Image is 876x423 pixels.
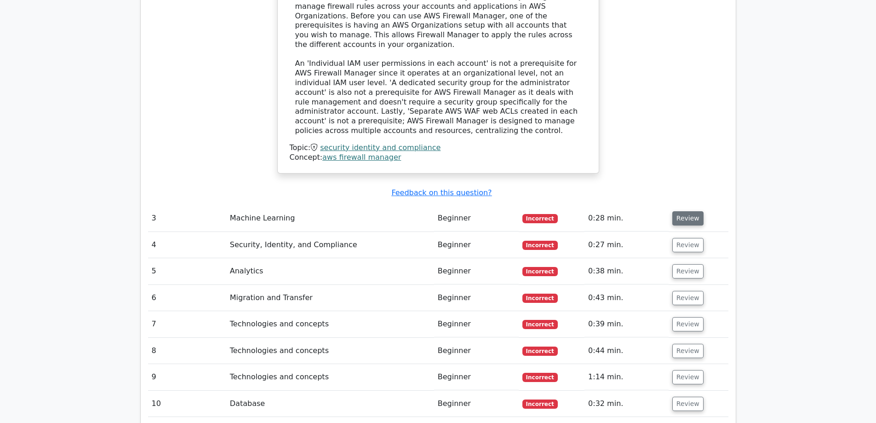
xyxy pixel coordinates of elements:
[148,311,226,337] td: 7
[672,211,704,226] button: Review
[522,294,558,303] span: Incorrect
[434,364,519,390] td: Beginner
[522,400,558,409] span: Incorrect
[584,311,669,337] td: 0:39 min.
[148,285,226,311] td: 6
[584,285,669,311] td: 0:43 min.
[672,264,704,278] button: Review
[672,370,704,384] button: Review
[522,241,558,250] span: Incorrect
[522,373,558,382] span: Incorrect
[522,214,558,223] span: Incorrect
[148,205,226,232] td: 3
[672,291,704,305] button: Review
[434,338,519,364] td: Beginner
[226,285,434,311] td: Migration and Transfer
[672,344,704,358] button: Review
[434,258,519,284] td: Beginner
[672,317,704,331] button: Review
[672,397,704,411] button: Review
[226,338,434,364] td: Technologies and concepts
[226,364,434,390] td: Technologies and concepts
[148,364,226,390] td: 9
[584,364,669,390] td: 1:14 min.
[226,258,434,284] td: Analytics
[148,338,226,364] td: 8
[584,258,669,284] td: 0:38 min.
[522,347,558,356] span: Incorrect
[148,232,226,258] td: 4
[434,311,519,337] td: Beginner
[434,285,519,311] td: Beginner
[584,338,669,364] td: 0:44 min.
[672,238,704,252] button: Review
[148,258,226,284] td: 5
[226,205,434,232] td: Machine Learning
[148,391,226,417] td: 10
[434,205,519,232] td: Beginner
[320,143,441,152] a: security identity and compliance
[226,232,434,258] td: Security, Identity, and Compliance
[584,391,669,417] td: 0:32 min.
[584,232,669,258] td: 0:27 min.
[434,232,519,258] td: Beginner
[226,311,434,337] td: Technologies and concepts
[434,391,519,417] td: Beginner
[522,267,558,276] span: Incorrect
[290,153,587,162] div: Concept:
[290,143,587,153] div: Topic:
[522,320,558,329] span: Incorrect
[391,188,492,197] a: Feedback on this question?
[226,391,434,417] td: Database
[322,153,401,162] a: aws firewall manager
[584,205,669,232] td: 0:28 min.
